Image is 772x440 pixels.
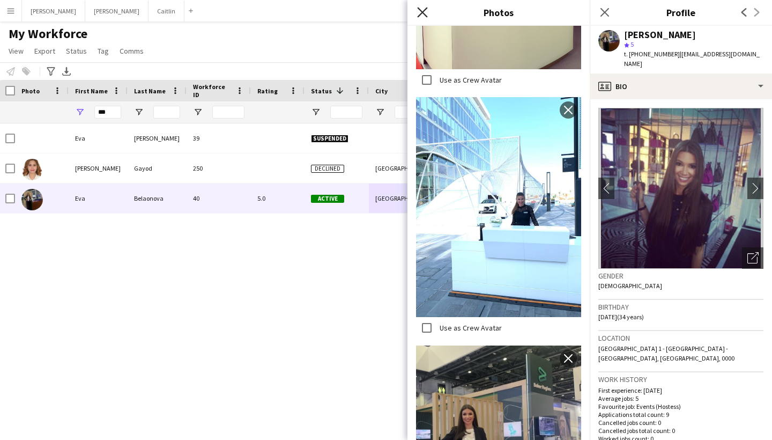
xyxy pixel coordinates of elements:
[69,184,128,213] div: Eva
[598,108,763,269] img: Crew avatar or photo
[187,153,251,183] div: 250
[187,184,251,213] div: 40
[69,123,128,153] div: Eva
[21,159,43,180] img: Eva Grace Gayod
[598,302,763,312] h3: Birthday
[598,271,763,281] h3: Gender
[69,153,128,183] div: [PERSON_NAME]
[62,44,91,58] a: Status
[437,323,502,333] label: Use as Crew Avatar
[598,394,763,402] p: Average jobs: 5
[128,123,187,153] div: [PERSON_NAME]
[94,106,121,119] input: First Name Filter Input
[34,46,55,56] span: Export
[128,184,187,213] div: Belaonova
[21,189,43,210] img: Eva Belaonova
[75,107,85,117] button: Open Filter Menu
[311,87,332,95] span: Status
[395,106,427,119] input: City Filter Input
[93,44,113,58] a: Tag
[193,83,232,99] span: Workforce ID
[98,46,109,56] span: Tag
[4,44,28,58] a: View
[257,87,278,95] span: Rating
[75,87,108,95] span: First Name
[330,106,362,119] input: Status Filter Input
[437,75,502,84] label: Use as Crew Avatar
[407,5,590,19] h3: Photos
[598,313,644,321] span: [DATE] (34 years)
[85,1,149,21] button: [PERSON_NAME]
[598,427,763,435] p: Cancelled jobs total count: 0
[120,46,144,56] span: Comms
[369,184,433,213] div: [GEOGRAPHIC_DATA]
[22,1,85,21] button: [PERSON_NAME]
[134,107,144,117] button: Open Filter Menu
[149,1,184,21] button: Caitlin
[251,184,305,213] div: 5.0
[598,282,662,290] span: [DEMOGRAPHIC_DATA]
[212,106,244,119] input: Workforce ID Filter Input
[153,106,180,119] input: Last Name Filter Input
[598,419,763,427] p: Cancelled jobs count: 0
[598,333,763,343] h3: Location
[590,74,772,99] div: Bio
[375,87,388,95] span: City
[9,46,24,56] span: View
[624,30,696,40] div: [PERSON_NAME]
[44,65,57,78] app-action-btn: Advanced filters
[66,46,87,56] span: Status
[416,97,581,318] img: Crew photo 634778
[30,44,60,58] a: Export
[598,375,763,384] h3: Work history
[193,107,203,117] button: Open Filter Menu
[624,50,760,68] span: | [EMAIL_ADDRESS][DOMAIN_NAME]
[21,87,40,95] span: Photo
[115,44,148,58] a: Comms
[311,195,344,203] span: Active
[624,50,680,58] span: t. [PHONE_NUMBER]
[598,410,763,419] p: Applications total count: 9
[369,153,433,183] div: [GEOGRAPHIC_DATA]
[598,386,763,394] p: First experience: [DATE]
[375,107,385,117] button: Open Filter Menu
[630,40,634,48] span: 5
[598,344,734,362] span: [GEOGRAPHIC_DATA] 1 - [GEOGRAPHIC_DATA] - [GEOGRAPHIC_DATA], [GEOGRAPHIC_DATA], 0000
[598,402,763,410] p: Favourite job: Events (Hostess)
[590,5,772,19] h3: Profile
[311,165,344,173] span: Declined
[742,247,763,269] div: Open photos pop-in
[9,26,87,42] span: My Workforce
[311,135,348,143] span: Suspended
[128,153,187,183] div: Gayod
[134,87,166,95] span: Last Name
[60,65,73,78] app-action-btn: Export XLSX
[187,123,251,153] div: 39
[311,107,321,117] button: Open Filter Menu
